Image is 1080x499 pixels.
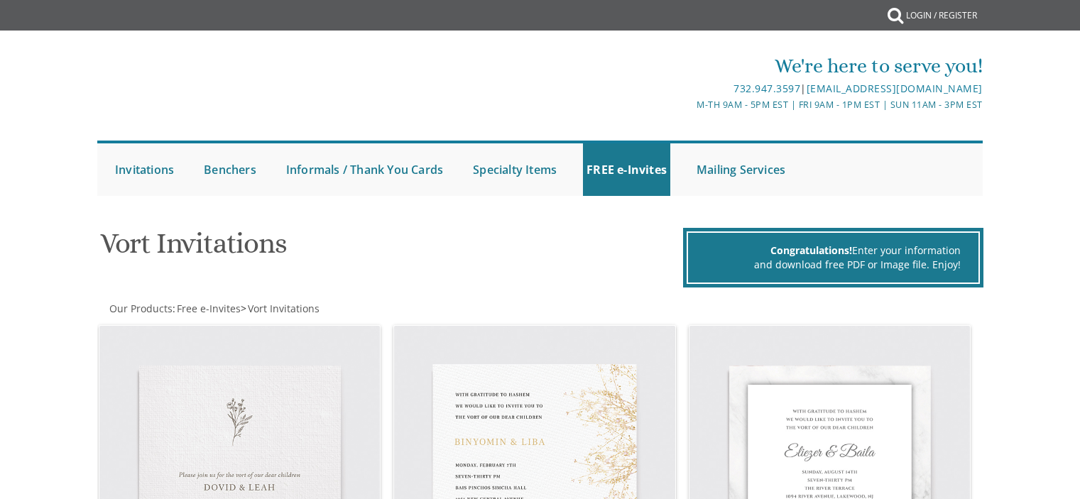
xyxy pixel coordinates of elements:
a: [EMAIL_ADDRESS][DOMAIN_NAME] [807,82,983,95]
a: Free e-Invites [175,302,241,315]
div: : [97,302,540,316]
a: Benchers [200,143,260,196]
span: Free e-Invites [177,302,241,315]
span: Vort Invitations [248,302,320,315]
div: Enter your information [706,243,961,258]
div: and download free PDF or Image file. Enjoy! [706,258,961,272]
a: Our Products [108,302,173,315]
div: We're here to serve you! [393,52,983,80]
a: 732.947.3597 [733,82,800,95]
a: Specialty Items [469,143,560,196]
a: Invitations [111,143,178,196]
span: Congratulations! [770,243,852,257]
h1: Vort Invitations [100,228,680,270]
a: Mailing Services [693,143,789,196]
a: Vort Invitations [246,302,320,315]
div: M-Th 9am - 5pm EST | Fri 9am - 1pm EST | Sun 11am - 3pm EST [393,97,983,112]
a: FREE e-Invites [583,143,670,196]
span: > [241,302,320,315]
a: Informals / Thank You Cards [283,143,447,196]
div: | [393,80,983,97]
